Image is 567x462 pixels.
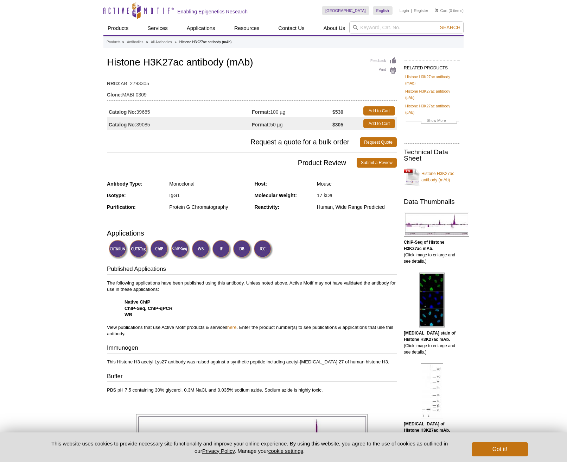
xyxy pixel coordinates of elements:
[150,240,170,259] img: ChIP Validated
[183,21,219,35] a: Applications
[254,240,273,259] img: Immunocytochemistry Validated
[122,40,124,44] li: »
[435,8,438,12] img: Your Cart
[319,21,350,35] a: About Us
[107,359,397,365] p: This Histone H3 acetyl Lys27 antibody was raised against a synthetic peptide including acetyl-[ME...
[107,76,397,87] td: AB_2793305
[332,109,343,115] strong: $530
[109,121,136,128] strong: Catalog No:
[107,105,252,117] td: 39685
[146,40,148,44] li: »
[107,372,397,382] h3: Buffer
[360,137,397,147] a: Request Quote
[127,39,144,45] a: Antibodies
[252,117,332,130] td: 50 µg
[107,204,136,210] strong: Purification:
[252,105,332,117] td: 100 µg
[411,6,412,15] li: |
[125,306,172,311] strong: ChIP-Seq, ChIP-qPCR
[438,24,463,31] button: Search
[169,181,249,187] div: Monoclonal
[404,330,460,355] p: (Click image to enlarge and see details.)
[107,92,122,98] strong: Clone:
[107,158,357,168] span: Product Review
[107,137,360,147] span: Request a quote for a bulk order
[125,299,150,305] strong: Native ChIP
[143,21,172,35] a: Services
[169,204,249,210] div: Protein G Chromatography
[169,192,249,199] div: IgG1
[252,109,270,115] strong: Format:
[179,40,231,44] li: Histone H3K27ac antibody (mAb)
[363,106,395,115] a: Add to Cart
[317,181,397,187] div: Mouse
[103,21,133,35] a: Products
[404,240,444,251] b: ChIP-Seq of Histone H3K27ac mAb.
[370,67,397,74] a: Print
[404,166,460,187] a: Histone H3K27ac antibody (mAb)
[404,331,455,342] b: [MEDICAL_DATA] stain of Histone H3K27ac mAb.
[404,199,460,205] h2: Data Thumbnails
[107,228,397,238] h3: Applications
[414,8,428,13] a: Register
[212,240,231,259] img: Immunofluorescence Validated
[357,158,397,168] a: Submit a Review
[109,240,128,259] img: CUT&RUN Validated
[400,8,409,13] a: Login
[107,117,252,130] td: 39085
[373,6,393,15] a: English
[107,344,397,354] h3: Immunogen
[151,39,172,45] a: All Antibodies
[107,39,120,45] a: Products
[317,192,397,199] div: 17 kDa
[274,21,308,35] a: Contact Us
[419,273,445,327] img: Histone H3K27ac antibody (mAb) tested by immunofluorescence.
[255,193,297,198] strong: Molecular Weight:
[435,8,447,13] a: Cart
[192,240,211,259] img: Western Blot Validated
[109,109,136,115] strong: Catalog No:
[107,181,142,187] strong: Antibody Type:
[107,280,397,337] p: The following applications have been published using this antibody. Unless noted above, Active Mo...
[440,25,460,30] span: Search
[39,440,460,455] p: This website uses cookies to provide necessary site functionality and improve your online experie...
[255,181,267,187] strong: Host:
[233,240,252,259] img: Dot Blot Validated
[405,103,459,115] a: Histone H3K27ac antibody (pAb)
[268,448,303,454] button: cookie settings
[129,240,149,259] img: CUT&Tag Validated
[349,21,464,33] input: Keyword, Cat. No.
[404,421,460,446] p: (Click image to enlarge and see details.)
[421,363,443,418] img: Histone H3K27ac antibody (mAb) tested by Western blot.
[405,74,459,86] a: Histone H3K27ac antibody (mAb)
[125,312,132,317] strong: WB
[107,87,397,99] td: MABI 0309
[472,442,528,456] button: Got it!
[405,117,459,125] a: Show More
[332,121,343,128] strong: $305
[227,325,236,330] a: here
[405,88,459,101] a: Histone H3K27ac antibody (pAb)
[202,448,235,454] a: Privacy Policy
[370,57,397,65] a: Feedback
[404,60,460,73] h2: RELATED PRODUCTS
[404,149,460,162] h2: Technical Data Sheet
[255,204,280,210] strong: Reactivity:
[107,80,121,87] strong: RRID:
[317,204,397,210] div: Human, Wide Range Predicted
[177,8,248,15] h2: Enabling Epigenetics Research
[322,6,369,15] a: [GEOGRAPHIC_DATA]
[171,240,190,259] img: ChIP-Seq Validated
[404,212,469,237] img: Histone H3K27ac antibody (mAb) tested by ChIP-Seq.
[107,193,126,198] strong: Isotype:
[107,265,397,275] h3: Published Applications
[435,6,464,15] li: (0 items)
[230,21,264,35] a: Resources
[404,422,450,433] b: [MEDICAL_DATA] of Histone H3K27ac mAb.
[174,40,177,44] li: »
[363,119,395,128] a: Add to Cart
[404,239,460,264] p: (Click image to enlarge and see details.)
[252,121,270,128] strong: Format:
[107,57,397,69] h1: Histone H3K27ac antibody (mAb)
[107,387,397,393] p: PBS pH 7.5 containing 30% glycerol. 0.3M NaCl, and 0.035% sodium azide. Sodium azide is highly to...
